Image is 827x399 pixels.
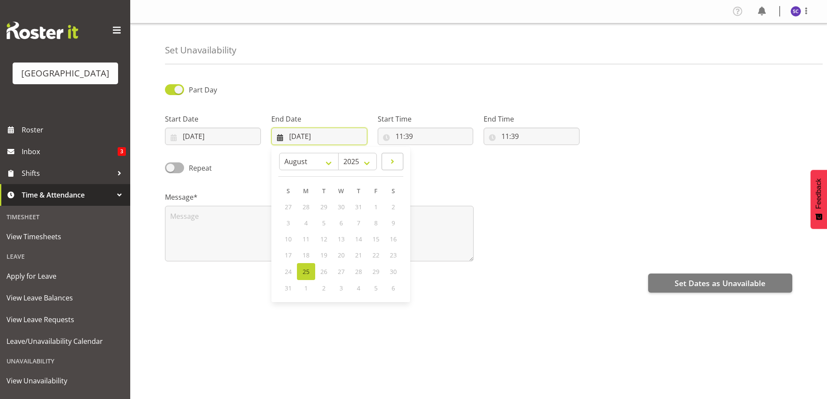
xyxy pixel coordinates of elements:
[303,235,310,243] span: 11
[648,274,792,293] button: Set Dates as Unavailable
[271,114,367,124] label: End Date
[322,187,326,195] span: T
[357,187,360,195] span: T
[392,187,395,195] span: S
[2,352,128,370] div: Unavailability
[184,163,212,173] span: Repeat
[7,374,124,387] span: View Unavailability
[357,219,360,227] span: 7
[378,128,474,145] input: Click to select...
[322,219,326,227] span: 5
[2,247,128,265] div: Leave
[22,188,113,201] span: Time & Attendance
[303,267,310,276] span: 25
[285,284,292,292] span: 31
[2,330,128,352] a: Leave/Unavailability Calendar
[2,287,128,309] a: View Leave Balances
[338,251,345,259] span: 20
[338,267,345,276] span: 27
[322,284,326,292] span: 2
[392,219,395,227] span: 9
[355,235,362,243] span: 14
[285,235,292,243] span: 10
[392,203,395,211] span: 2
[22,167,113,180] span: Shifts
[285,267,292,276] span: 24
[165,192,474,202] label: Message*
[189,85,217,95] span: Part Day
[372,251,379,259] span: 22
[374,187,377,195] span: F
[338,203,345,211] span: 30
[355,251,362,259] span: 21
[165,45,236,55] h4: Set Unavailability
[338,187,344,195] span: W
[285,251,292,259] span: 17
[271,128,367,145] input: Click to select...
[390,251,397,259] span: 23
[285,203,292,211] span: 27
[165,128,261,145] input: Click to select...
[2,309,128,330] a: View Leave Requests
[7,313,124,326] span: View Leave Requests
[791,6,801,16] img: skye-colonna9939.jpg
[22,123,126,136] span: Roster
[2,265,128,287] a: Apply for Leave
[338,235,345,243] span: 13
[118,147,126,156] span: 3
[355,267,362,276] span: 28
[675,277,765,289] span: Set Dates as Unavailable
[372,235,379,243] span: 15
[2,208,128,226] div: Timesheet
[304,284,308,292] span: 1
[304,219,308,227] span: 4
[7,270,124,283] span: Apply for Leave
[320,267,327,276] span: 26
[165,114,261,124] label: Start Date
[303,187,309,195] span: M
[374,284,378,292] span: 5
[7,22,78,39] img: Rosterit website logo
[392,284,395,292] span: 6
[320,235,327,243] span: 12
[287,219,290,227] span: 3
[320,251,327,259] span: 19
[374,203,378,211] span: 1
[320,203,327,211] span: 29
[7,335,124,348] span: Leave/Unavailability Calendar
[355,203,362,211] span: 31
[390,267,397,276] span: 30
[372,267,379,276] span: 29
[21,67,109,80] div: [GEOGRAPHIC_DATA]
[7,230,124,243] span: View Timesheets
[811,170,827,229] button: Feedback - Show survey
[390,235,397,243] span: 16
[22,145,118,158] span: Inbox
[2,226,128,247] a: View Timesheets
[484,128,580,145] input: Click to select...
[287,187,290,195] span: S
[339,219,343,227] span: 6
[815,178,823,209] span: Feedback
[378,114,474,124] label: Start Time
[339,284,343,292] span: 3
[374,219,378,227] span: 8
[303,251,310,259] span: 18
[357,284,360,292] span: 4
[2,370,128,392] a: View Unavailability
[484,114,580,124] label: End Time
[303,203,310,211] span: 28
[7,291,124,304] span: View Leave Balances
